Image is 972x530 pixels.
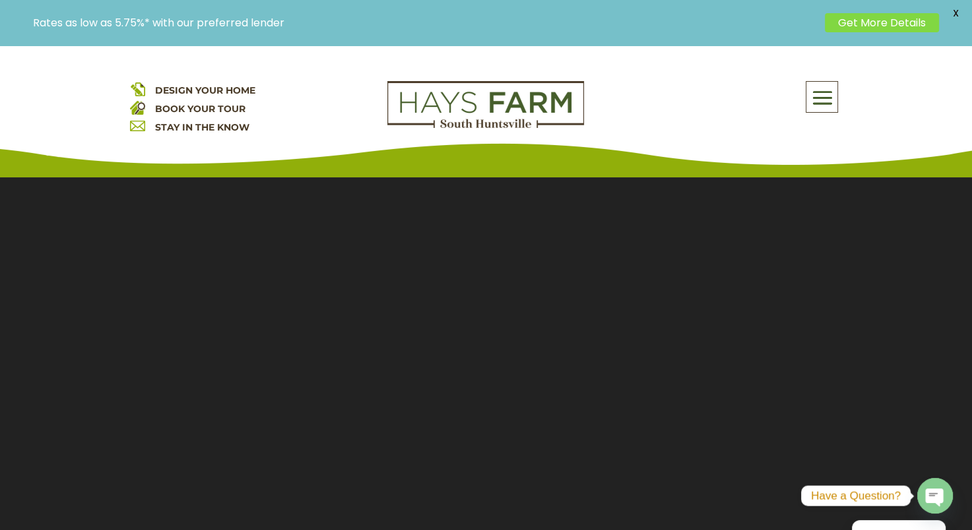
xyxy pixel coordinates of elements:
a: BOOK YOUR TOUR [155,103,245,115]
a: DESIGN YOUR HOME [155,84,255,96]
a: Get More Details [825,13,939,32]
a: hays farm homes huntsville development [387,119,584,131]
img: book your home tour [130,100,145,115]
img: design your home [130,81,145,96]
img: Logo [387,81,584,129]
p: Rates as low as 5.75%* with our preferred lender [33,16,818,29]
a: STAY IN THE KNOW [155,121,249,133]
span: X [946,3,965,23]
